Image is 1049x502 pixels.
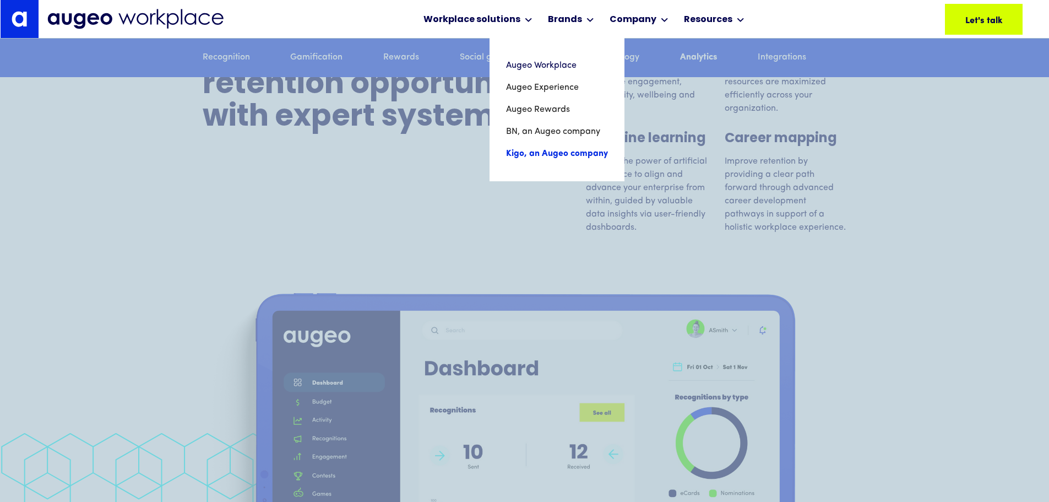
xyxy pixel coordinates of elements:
[506,121,608,143] a: BN, an Augeo company
[506,143,608,165] a: Kigo, an Augeo company
[12,11,27,26] img: Augeo's "a" monogram decorative logo in white.
[506,55,608,77] a: Augeo Workplace
[423,13,520,26] div: Workplace solutions
[490,38,624,181] nav: Brands
[945,4,1023,35] a: Let's talk
[610,13,656,26] div: Company
[506,99,608,121] a: Augeo Rewards
[506,77,608,99] a: Augeo Experience
[684,13,732,26] div: Resources
[548,13,582,26] div: Brands
[47,9,224,29] img: Augeo Workplace business unit full logo in mignight blue.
